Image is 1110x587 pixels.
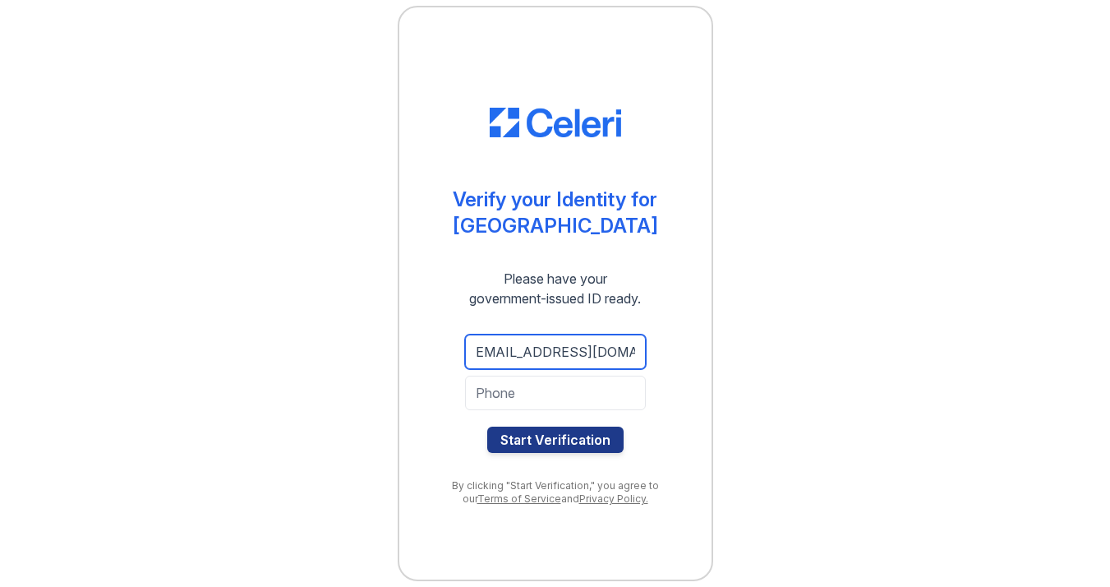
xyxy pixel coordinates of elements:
a: Terms of Service [477,492,561,505]
div: Please have your government-issued ID ready. [440,269,670,308]
img: CE_Logo_Blue-a8612792a0a2168367f1c8372b55b34899dd931a85d93a1a3d3e32e68fde9ad4.png [490,108,621,137]
div: By clicking "Start Verification," you agree to our and [432,479,679,506]
div: Verify your Identity for [GEOGRAPHIC_DATA] [453,187,658,239]
input: Email [465,335,646,369]
a: Privacy Policy. [579,492,648,505]
input: Phone [465,376,646,410]
button: Start Verification [487,427,624,453]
